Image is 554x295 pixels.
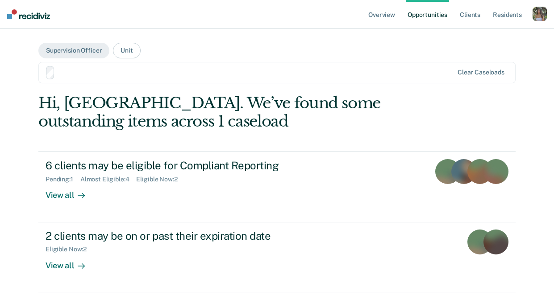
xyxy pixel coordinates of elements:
[113,43,140,58] button: Unit
[38,94,420,131] div: Hi, [GEOGRAPHIC_DATA]. We’ve found some outstanding items across 1 caseload
[46,176,80,183] div: Pending : 1
[46,253,96,270] div: View all
[80,176,137,183] div: Almost Eligible : 4
[136,176,184,183] div: Eligible Now : 2
[38,43,109,58] button: Supervision Officer
[38,222,516,292] a: 2 clients may be on or past their expiration dateEligible Now:2View all
[46,159,359,172] div: 6 clients may be eligible for Compliant Reporting
[46,183,96,201] div: View all
[38,152,516,222] a: 6 clients may be eligible for Compliant ReportingPending:1Almost Eligible:4Eligible Now:2View all
[458,69,504,76] div: Clear caseloads
[46,229,359,242] div: 2 clients may be on or past their expiration date
[7,9,50,19] img: Recidiviz
[46,246,94,253] div: Eligible Now : 2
